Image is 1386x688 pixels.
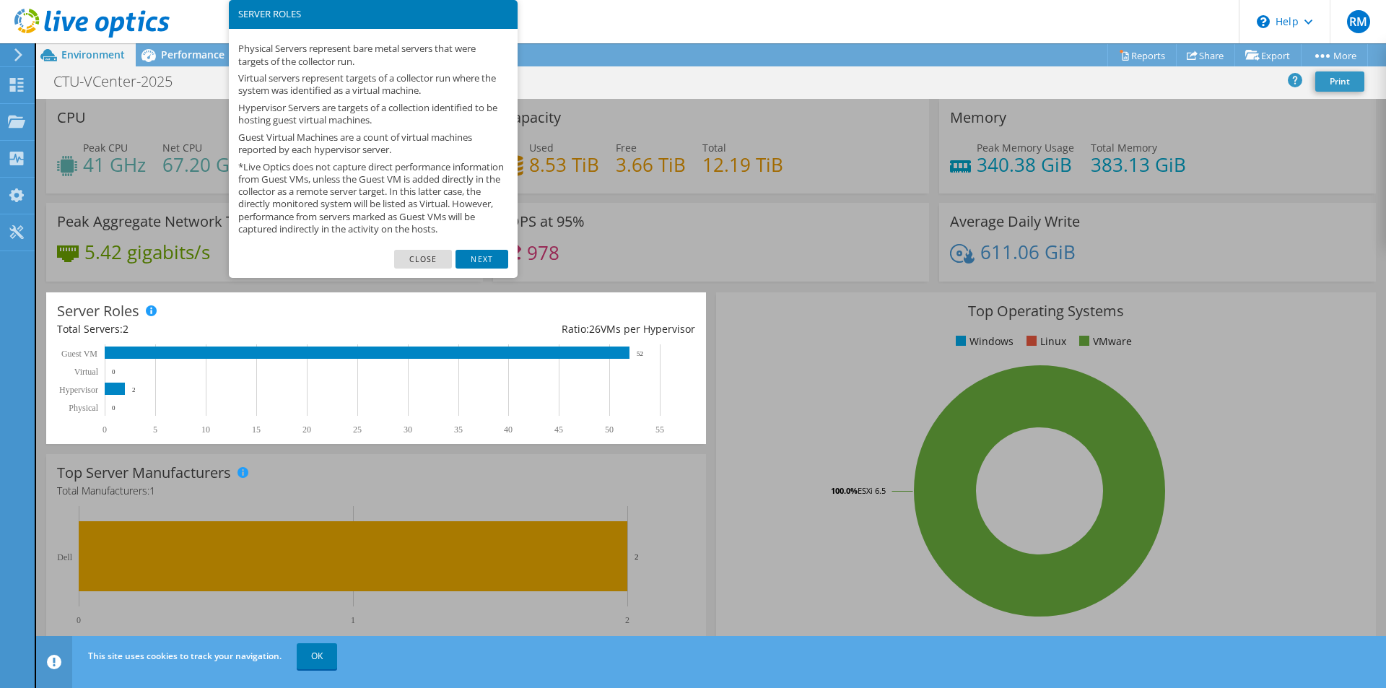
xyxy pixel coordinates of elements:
span: Environment [61,48,125,61]
h3: SERVER ROLES [238,9,508,19]
p: Virtual servers represent targets of a collector run where the system was identified as a virtual... [238,72,508,97]
span: Performance [161,48,225,61]
p: Guest Virtual Machines are a count of virtual machines reported by each hypervisor server. [238,131,508,156]
span: This site uses cookies to track your navigation. [88,650,282,662]
a: Share [1176,44,1235,66]
p: Hypervisor Servers are targets of a collection identified to be hosting guest virtual machines. [238,102,508,126]
a: Print [1315,71,1364,92]
a: OK [297,643,337,669]
svg: \n [1257,15,1270,28]
h1: CTU-VCenter-2025 [47,74,195,90]
a: More [1301,44,1368,66]
a: Export [1234,44,1302,66]
a: Reports [1107,44,1177,66]
p: *Live Optics does not capture direct performance information from Guest VMs, unless the Guest VM ... [238,161,508,235]
a: Close [394,250,453,269]
p: Physical Servers represent bare metal servers that were targets of the collector run. [238,43,508,67]
a: Next [456,250,507,269]
span: RM [1347,10,1370,33]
